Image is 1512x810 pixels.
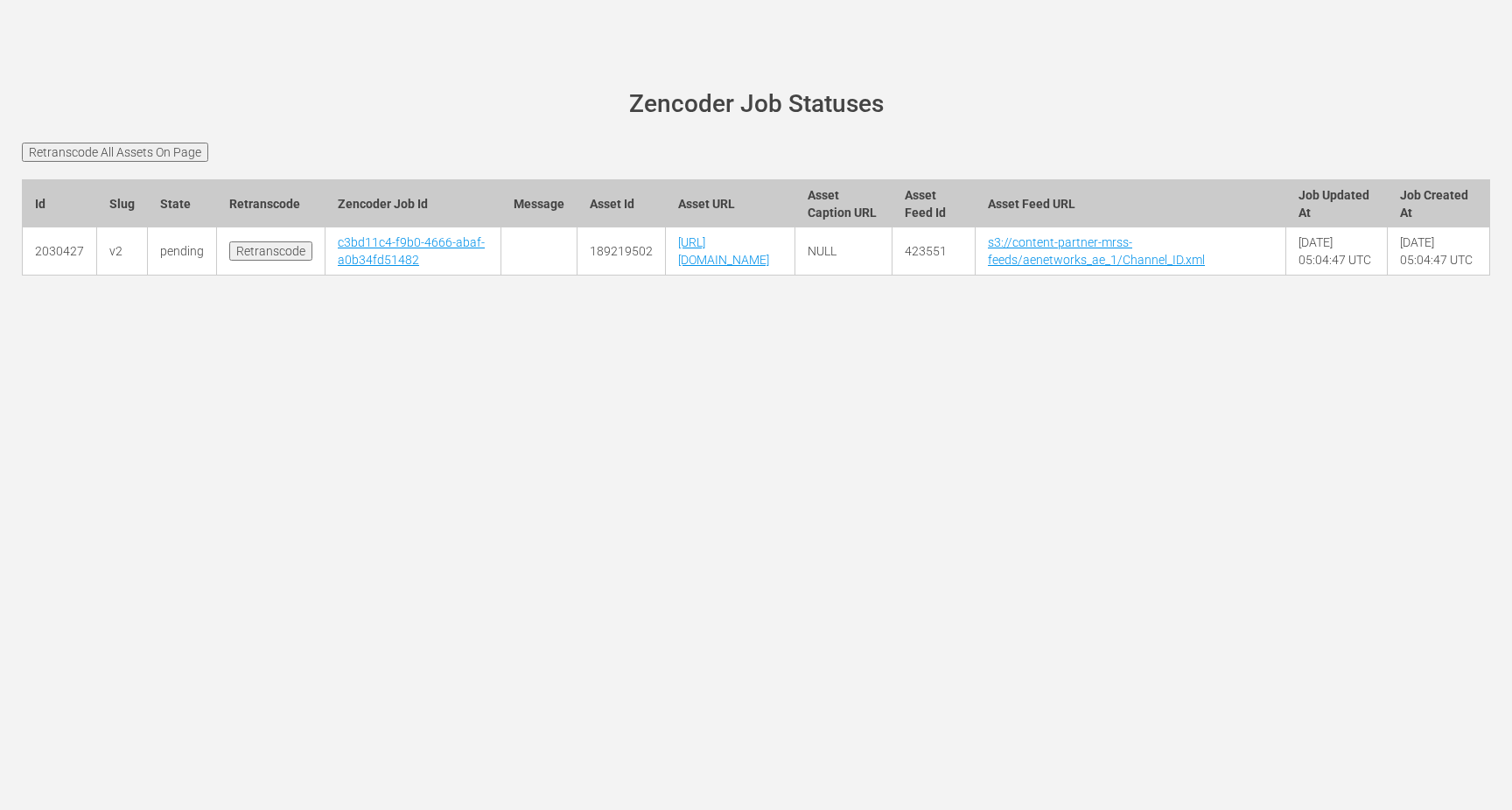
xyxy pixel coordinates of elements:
td: pending [148,227,217,276]
th: Asset Caption URL [794,179,892,227]
td: 2030427 [23,227,97,276]
h1: Zencoder Job Statuses [46,91,1466,118]
td: 189219502 [577,227,666,276]
td: 423551 [892,227,976,276]
a: s3://content-partner-mrss-feeds/aenetworks_ae_1/Channel_ID.xml [988,235,1205,267]
th: Asset Feed URL [976,179,1286,227]
th: State [148,179,217,227]
td: v2 [97,227,148,276]
th: Job Created At [1388,179,1490,227]
input: Retranscode All Assets On Page [22,143,208,162]
th: Job Updated At [1285,179,1388,227]
input: Retranscode [229,241,312,261]
th: Slug [97,179,148,227]
th: Asset Feed Id [892,179,976,227]
th: Retranscode [217,179,325,227]
a: c3bd11c4-f9b0-4666-abaf-a0b34fd51482 [338,235,485,267]
td: [DATE] 05:04:47 UTC [1388,227,1490,276]
th: Id [23,179,97,227]
th: Message [501,179,577,227]
td: [DATE] 05:04:47 UTC [1285,227,1388,276]
a: [URL][DOMAIN_NAME] [678,235,769,267]
th: Asset URL [666,179,795,227]
th: Zencoder Job Id [325,179,501,227]
td: NULL [794,227,892,276]
th: Asset Id [577,179,666,227]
